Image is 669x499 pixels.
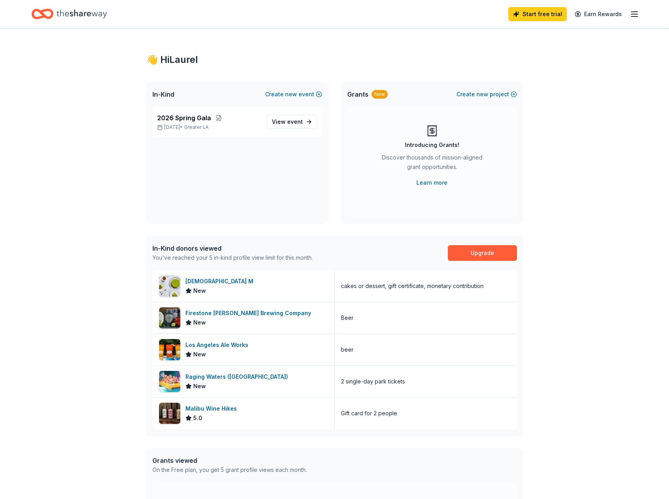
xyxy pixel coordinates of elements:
div: Grants viewed [152,456,307,465]
p: [DATE] • [157,124,260,130]
span: New [193,350,206,359]
div: New [372,90,388,99]
div: Los Angeles Ale Works [185,340,251,350]
div: Firestone [PERSON_NAME] Brewing Company [185,308,314,318]
img: Image for Los Angeles Ale Works [159,339,180,360]
span: New [193,318,206,327]
div: Raging Waters ([GEOGRAPHIC_DATA]) [185,372,291,382]
div: Beer [341,313,354,323]
button: Createnewproject [456,90,517,99]
a: Home [31,5,107,23]
img: Image for Firestone Walker Brewing Company [159,307,180,328]
div: 2 single-day park tickets [341,377,405,386]
a: View event [267,115,317,129]
a: Start free trial [508,7,567,21]
div: [DEMOGRAPHIC_DATA] M [185,277,257,286]
div: Discover thousands of mission-aligned grant opportunities. [379,153,486,175]
div: cakes or dessert, gift certificate, monetary contribution [341,281,484,291]
a: Learn more [416,178,447,187]
div: You've reached your 5 in-kind profile view limit for this month. [152,253,313,262]
span: Greater LA [184,124,209,130]
span: 2026 Spring Gala [157,113,211,123]
button: Createnewevent [265,90,322,99]
span: New [193,382,206,391]
div: Gift card for 2 people [341,409,397,418]
div: beer [341,345,354,354]
div: On the Free plan, you get 5 grant profile views each month. [152,465,307,475]
div: Malibu Wine Hikes [185,404,240,413]
span: new [285,90,297,99]
span: new [477,90,488,99]
span: View [272,117,303,127]
div: Introducing Grants! [405,140,459,150]
img: Image for Malibu Wine Hikes [159,403,180,424]
div: In-Kind donors viewed [152,244,313,253]
div: 👋 Hi Laurel [146,53,523,66]
img: Image for Raging Waters (Los Angeles) [159,371,180,392]
a: Earn Rewards [570,7,627,21]
a: Upgrade [448,245,517,261]
span: In-Kind [152,90,174,99]
img: Image for Lady M [159,275,180,297]
span: Grants [347,90,368,99]
span: New [193,286,206,295]
span: 5.0 [193,413,202,423]
span: event [287,118,303,125]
